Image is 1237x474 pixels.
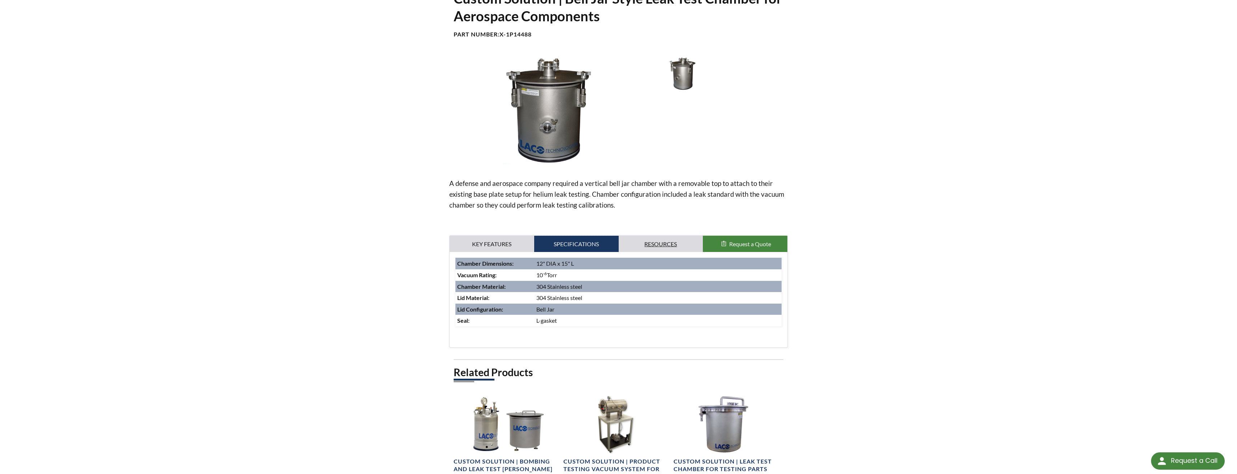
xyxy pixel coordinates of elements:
h2: Related Products [454,366,784,379]
strong: Chamber Material: [457,283,506,290]
td: : [455,292,535,304]
button: Request a Quote [703,236,787,252]
td: : [455,304,535,315]
a: Key Features [450,236,534,252]
img: Bell Jar Style Leak Test Chamber for Aerospace Components [449,56,647,166]
strong: Seal: [457,317,470,324]
td: 12" DIA x 15" L [535,258,782,269]
a: Resources [619,236,703,252]
div: Request a Call [1151,452,1225,470]
td: 10 Torr [535,269,782,281]
td: Bell Jar [535,304,782,315]
a: Specifications [534,236,619,252]
h4: Part Number: [454,31,784,38]
strong: Vacuum Rating: [457,271,497,278]
img: round button [1156,455,1168,467]
div: Request a Call [1171,452,1217,469]
strong: Lid Material [457,294,488,301]
td: 304 Stainless steel [535,281,782,292]
p: A defense and aerospace company required a vertical bell jar chamber with a removable top to atta... [449,178,788,210]
td: L-gasket [535,315,782,326]
td: 304 Stainless steel [535,292,782,304]
span: Request a Quote [729,240,771,247]
strong: Chamber Dimensions: [457,260,514,267]
sup: -6 [543,271,547,276]
img: Bell Jar Style Leak Test Chamber for Aerospace Components [652,56,717,91]
strong: Lid Configuration [457,306,502,313]
b: X-1P14488 [499,31,532,38]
